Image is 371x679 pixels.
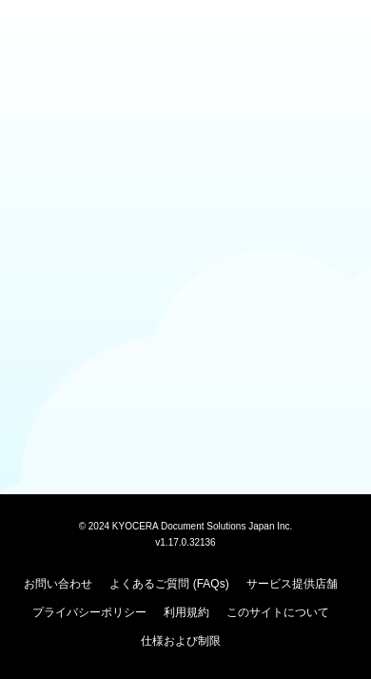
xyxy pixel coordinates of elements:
span: © 2024 KYOCERA Document Solutions Japan Inc. [79,519,293,531]
a: サービス提供店舗 [246,577,338,590]
span: v1.17.0.32136 [155,536,215,548]
a: お問い合わせ [24,577,92,590]
a: 仕様および制限 [141,634,221,648]
a: 利用規約 [164,606,209,619]
a: このサイトについて [226,606,329,619]
a: よくあるご質問 (FAQs) [109,577,228,590]
a: プライバシーポリシー [32,606,146,619]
